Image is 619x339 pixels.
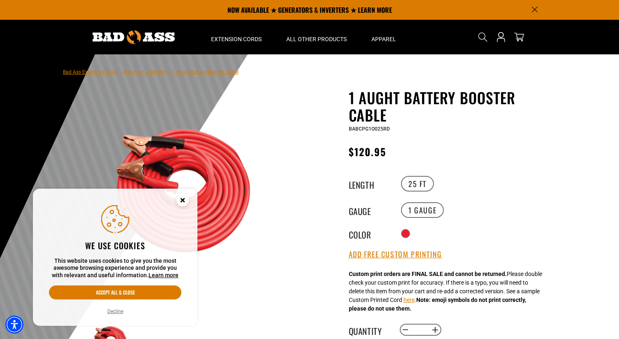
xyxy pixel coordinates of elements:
[211,35,262,43] span: Extension Cords
[349,271,507,277] strong: Custom print orders are FINAL SALE and cannot be returned.
[349,270,542,313] div: Please double check your custom print for accuracy. If there is a typo, you will need to delete t...
[349,205,390,215] legend: Gauge
[49,257,181,279] p: This website uses cookies to give you the most awesome browsing experience and provide you with r...
[401,202,444,218] label: 1 Gauge
[359,20,408,54] summary: Apparel
[49,285,181,299] button: Accept all & close
[105,307,126,316] button: Decline
[349,325,390,335] label: Quantity
[512,32,526,42] a: cart
[371,35,396,43] span: Apparel
[401,176,434,192] label: 25 FT
[148,272,179,278] a: This website uses cookies to give you the most awesome browsing experience and provide you with r...
[286,35,347,43] span: All Other Products
[123,69,167,75] a: Return to Collection
[349,250,442,259] button: Add Free Custom Printing
[63,67,239,77] nav: breadcrumbs
[93,30,175,44] img: Bad Ass Extension Cords
[349,144,387,159] span: $120.95
[349,178,390,189] legend: Length
[274,20,359,54] summary: All Other Products
[168,189,197,214] button: Close this option
[494,20,508,54] a: Open this option
[349,297,526,312] strong: Note: emoji symbols do not print correctly, please do not use them.
[5,316,23,334] div: Accessibility Menu
[349,89,550,124] h1: 1 Aught Battery Booster Cable
[349,228,390,239] legend: Color
[199,20,274,54] summary: Extension Cords
[403,296,415,304] button: here
[87,91,285,289] img: red
[172,69,239,75] span: 1 Aught Battery Booster Cable
[63,69,118,75] a: Bad Ass Extension Cords
[349,126,390,132] span: BABCPG1O025RD
[49,240,181,251] h2: We use cookies
[169,69,170,75] span: ›
[476,30,489,44] summary: Search
[33,189,197,326] aside: Cookie Consent
[120,69,122,75] span: ›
